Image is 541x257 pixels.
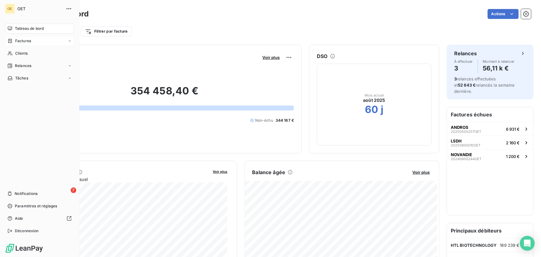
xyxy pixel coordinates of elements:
[412,170,430,175] span: Voir plus
[5,73,74,83] a: Tâches
[15,38,31,44] span: Factures
[15,228,39,234] span: Déconnexion
[365,93,384,97] span: Mois actuel
[506,140,520,145] span: 2 160 €
[381,103,384,116] h2: j
[500,243,520,248] span: 189 239 €
[451,157,481,161] span: 20240800244OET
[454,76,515,94] span: relances effectuées et relancés la semaine dernière.
[5,48,74,58] a: Clients
[15,203,57,209] span: Paramètres et réglages
[506,154,520,159] span: 1 200 €
[5,24,74,34] a: Tableau de bord
[15,216,23,221] span: Aide
[5,214,74,223] a: Aide
[15,51,28,56] span: Clients
[483,63,515,73] h4: 56,11 k €
[5,36,74,46] a: Factures
[35,176,209,183] span: Chiffre d'affaires mensuel
[5,4,15,14] div: OE
[5,61,74,71] a: Relances
[451,125,468,130] span: ANDROS
[451,243,497,248] span: HTL BIOTECHNOLOGY
[252,169,286,176] h6: Balance âgée
[520,236,535,251] div: Open Intercom Messenger
[454,50,477,57] h6: Relances
[365,103,378,116] h2: 60
[262,55,280,60] span: Voir plus
[276,118,294,123] span: 344 167 €
[15,26,44,31] span: Tableau de bord
[410,169,432,175] button: Voir plus
[211,169,229,174] button: Voir plus
[454,63,473,73] h4: 3
[15,191,38,196] span: Notifications
[363,97,385,103] span: août 2025
[447,149,533,163] button: NOVANDIE20240800244OET1 200 €
[451,152,472,157] span: NOVANDIE
[454,60,473,63] span: À effectuer
[15,63,31,69] span: Relances
[454,76,457,81] span: 3
[458,83,476,88] span: 52 643 €
[255,118,273,123] span: Non-échu
[17,6,62,11] span: OET
[35,85,294,103] h2: 354 458,40 €
[447,122,533,136] button: ANDROS20250500257OET6 931 €
[213,169,228,174] span: Voir plus
[506,127,520,132] span: 6 931 €
[451,138,462,143] span: LSDH
[451,130,481,133] span: 20250500257OET
[447,107,533,122] h6: Factures échues
[15,75,28,81] span: Tâches
[5,201,74,211] a: Paramètres et réglages
[483,60,515,63] span: Montant à relancer
[5,243,43,253] img: Logo LeanPay
[71,187,76,193] span: 7
[317,52,327,60] h6: DSO
[488,9,519,19] button: Actions
[81,26,132,36] button: Filtrer par facture
[451,143,481,147] span: 20250800010OET
[447,136,533,149] button: LSDH20250800010OET2 160 €
[447,223,533,238] h6: Principaux débiteurs
[260,55,282,60] button: Voir plus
